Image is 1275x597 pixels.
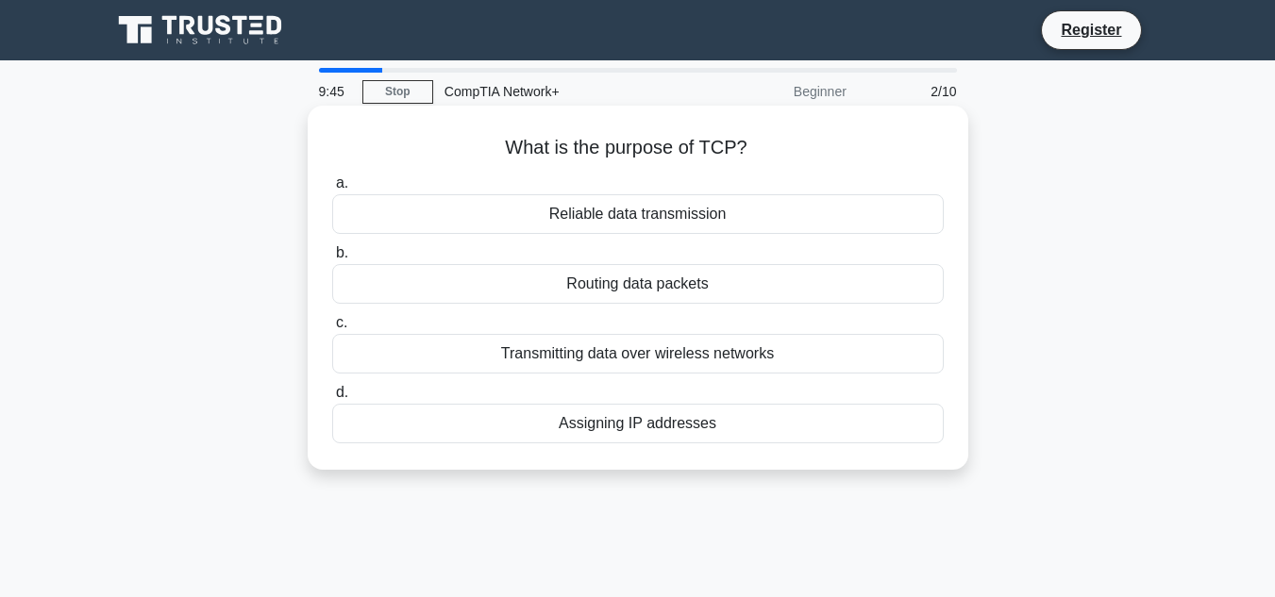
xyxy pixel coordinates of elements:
a: Stop [362,80,433,104]
span: c. [336,314,347,330]
div: Assigning IP addresses [332,404,944,443]
a: Register [1049,18,1132,41]
span: d. [336,384,348,400]
div: CompTIA Network+ [433,73,693,110]
div: Transmitting data over wireless networks [332,334,944,373]
div: 2/10 [858,73,968,110]
span: b. [336,244,348,260]
div: Routing data packets [332,264,944,304]
div: Reliable data transmission [332,194,944,234]
div: 9:45 [308,73,362,110]
span: a. [336,174,348,191]
h5: What is the purpose of TCP? [330,136,946,160]
div: Beginner [693,73,858,110]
